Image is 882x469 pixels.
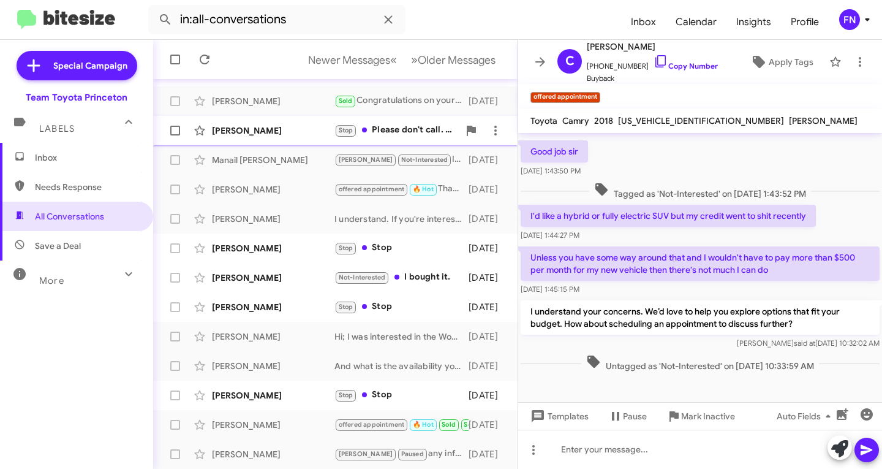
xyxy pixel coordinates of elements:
a: Insights [726,4,781,40]
div: [DATE] [469,95,508,107]
span: Stop [339,244,353,252]
span: Inbox [621,4,666,40]
a: Copy Number [654,61,718,71]
div: [PERSON_NAME] [212,183,334,196]
div: [DATE] [469,183,508,196]
div: [PERSON_NAME] [212,419,334,431]
div: [DATE] [469,389,508,402]
div: [PERSON_NAME] [212,95,334,107]
span: 🔥 Hot [413,185,434,193]
div: Stop [334,388,469,402]
span: Not-Interested [339,273,386,281]
p: Good job sir [521,140,588,162]
p: Unless you have some way around that and I wouldn't have to pay more than $500 per month for my n... [521,246,880,281]
p: I understand your concerns. We’d love to help you explore options that fit your budget. How about... [521,300,880,335]
span: said at [794,338,815,348]
span: « [390,52,397,67]
div: [DATE] [469,272,508,284]
div: Congratulations on your purchase! Many happy miles! [334,94,469,108]
span: Inbox [35,151,139,164]
span: Sold Verified [464,421,504,429]
button: Apply Tags [739,51,823,73]
div: any info you could pass along via email or text would be appreciated [334,447,469,461]
span: [US_VEHICLE_IDENTIFICATION_NUMBER] [618,115,784,126]
div: It's a federal incentive which dealerships shouldn't be refusing to process [334,153,469,167]
p: I'd like a hybrid or fully electric SUV but my credit went to shit recently [521,205,816,227]
span: [PERSON_NAME] [DATE] 10:32:02 AM [737,338,880,348]
span: [PERSON_NAME] [339,450,393,458]
span: Needs Response [35,181,139,193]
button: Next [404,47,503,72]
span: offered appointment [339,185,405,193]
span: Sold [339,97,353,105]
div: Thank you [334,182,469,196]
span: Older Messages [418,53,496,67]
a: Calendar [666,4,726,40]
span: Auto Fields [777,405,835,427]
div: [PERSON_NAME] [212,360,334,372]
span: Paused [401,450,424,458]
div: [DATE] [469,213,508,225]
div: [DATE] [469,448,508,460]
div: [DATE] [469,360,508,372]
span: Not-Interested [401,156,448,164]
span: Buyback [587,72,718,85]
small: offered appointment [530,92,600,103]
span: Templates [528,405,589,427]
div: And what is the availability you have for them? [334,360,469,372]
div: [DATE] [469,242,508,254]
nav: Page navigation example [301,47,503,72]
div: [DATE] [469,330,508,343]
div: I understand. If you're interested, we can still discuss buying your current vehicle. When would ... [334,213,469,225]
div: Is that okay? [334,418,469,432]
span: Camry [562,115,589,126]
div: [DATE] [469,154,508,166]
span: offered appointment [339,421,405,429]
span: [DATE] 1:45:15 PM [521,284,579,294]
span: Stop [339,303,353,311]
div: [PERSON_NAME] [212,330,334,343]
button: Previous [301,47,404,72]
span: Untagged as 'Not-Interested' on [DATE] 10:33:59 AM [581,354,819,372]
div: [PERSON_NAME] [212,272,334,284]
span: More [39,275,64,286]
div: Manail [PERSON_NAME] [212,154,334,166]
span: » [411,52,418,67]
span: [PERSON_NAME] [789,115,858,126]
button: Templates [518,405,598,427]
span: All Conversations [35,210,104,223]
button: Auto Fields [767,405,845,427]
div: [DATE] [469,301,508,313]
span: [PERSON_NAME] [587,39,718,54]
div: [PERSON_NAME] [212,389,334,402]
div: [DATE] [469,419,508,431]
a: Profile [781,4,829,40]
span: Newer Messages [308,53,390,67]
span: Mark Inactive [681,405,735,427]
a: Special Campaign [17,51,137,80]
div: [PERSON_NAME] [212,124,334,137]
span: 2018 [594,115,613,126]
button: Pause [598,405,657,427]
div: [PERSON_NAME] [212,301,334,313]
span: Stop [339,126,353,134]
span: Stop [339,391,353,399]
div: [PERSON_NAME] [212,242,334,254]
span: Sold [442,421,456,429]
span: Tagged as 'Not-Interested' on [DATE] 1:43:52 PM [589,182,811,200]
span: Special Campaign [53,59,127,72]
div: I bought it. [334,270,469,284]
span: 🔥 Hot [413,421,434,429]
div: Stop [334,241,469,255]
span: Toyota [530,115,557,126]
span: [PERSON_NAME] [339,156,393,164]
input: Search [148,5,405,34]
span: Apply Tags [769,51,813,73]
div: Hi; I was interested in the Woodland edition. Do you have it at your location? [334,330,469,343]
div: FN [839,9,860,30]
span: [DATE] 1:44:27 PM [521,231,579,240]
div: Please don't call. But text is fine. [334,123,459,137]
